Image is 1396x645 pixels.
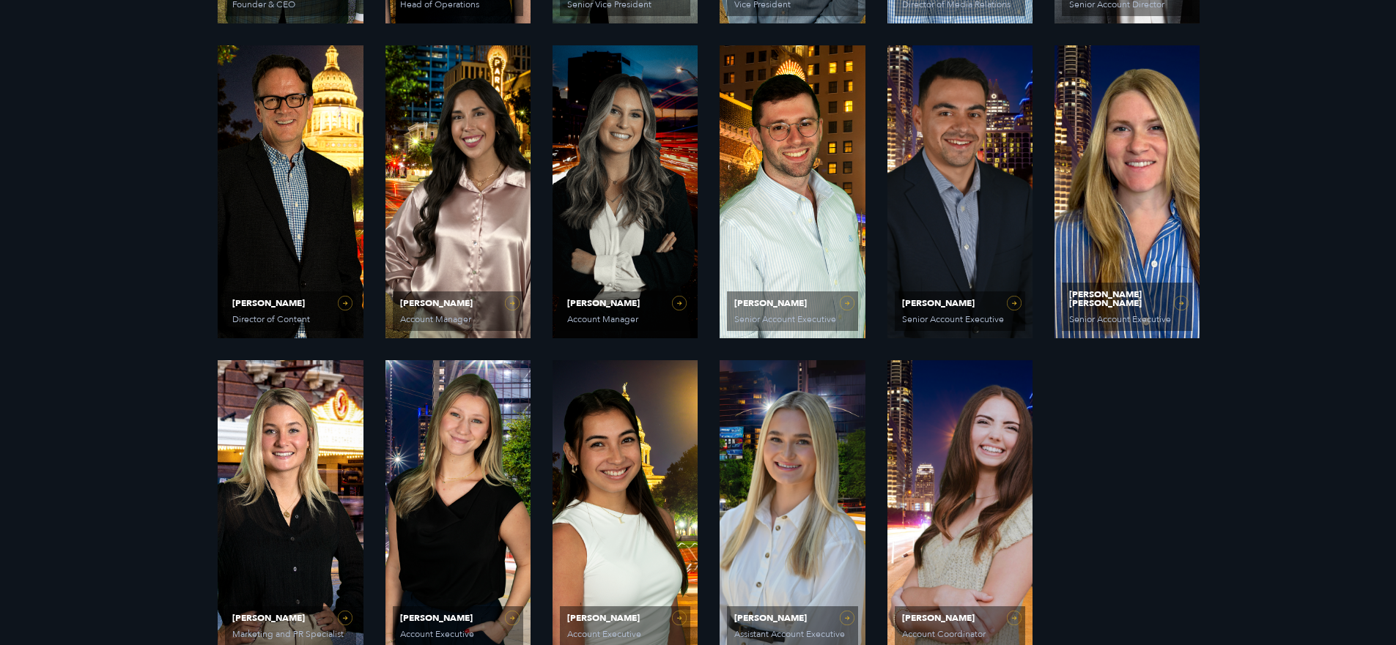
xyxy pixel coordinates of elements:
[734,614,850,622] span: [PERSON_NAME]
[56,86,131,96] div: Domain Overview
[553,45,698,338] a: View Bio for McKenzie Covell
[232,630,345,638] span: Marketing and PR Specialist
[887,45,1033,338] a: View Bio for Mike Bradley
[385,45,531,338] a: View Bio for Sarah Vandiver
[232,614,348,622] span: [PERSON_NAME]
[902,614,1018,622] span: [PERSON_NAME]
[400,614,516,622] span: [PERSON_NAME]
[41,23,72,35] div: v 4.0.25
[232,299,348,307] span: [PERSON_NAME]
[734,315,847,324] span: Senior Account Executive
[218,45,363,338] a: View Bio for Jeff Beckham
[1055,45,1200,338] a: View Bio for Katie Anne Hayes
[38,38,161,50] div: Domain: [DOMAIN_NAME]
[23,38,35,50] img: website_grey.svg
[40,85,51,97] img: tab_domain_overview_orange.svg
[720,45,865,338] a: View Bio for Josh Georgiou
[232,315,345,324] span: Director of Content
[902,299,1018,307] span: [PERSON_NAME]
[23,23,35,35] img: logo_orange.svg
[1069,315,1182,324] span: Senior Account Executive
[400,315,513,324] span: Account Manager
[567,614,683,622] span: [PERSON_NAME]
[567,630,680,638] span: Account Executive
[146,85,158,97] img: tab_keywords_by_traffic_grey.svg
[902,630,1015,638] span: Account Coordinator
[902,315,1015,324] span: Senior Account Executive
[734,299,850,307] span: [PERSON_NAME]
[400,630,513,638] span: Account Executive
[567,315,680,324] span: Account Manager
[734,630,847,638] span: Assistant Account Executive
[162,86,247,96] div: Keywords by Traffic
[1069,290,1185,307] span: [PERSON_NAME] [PERSON_NAME]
